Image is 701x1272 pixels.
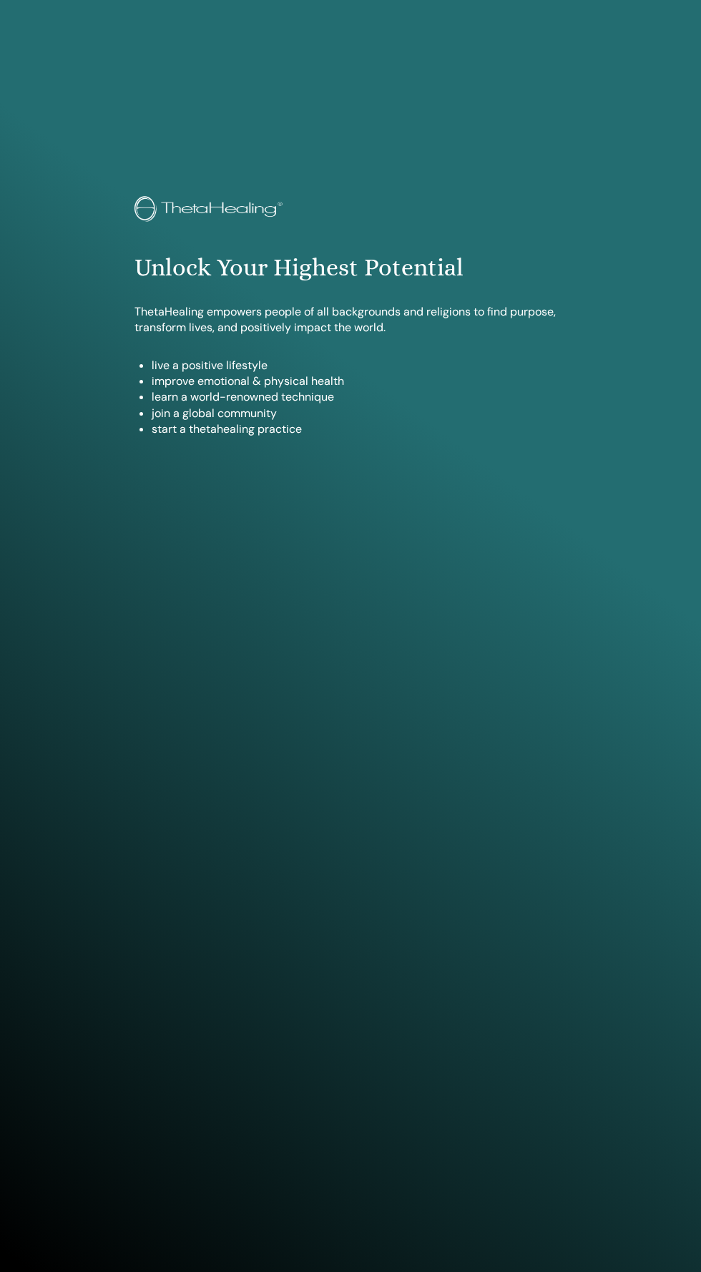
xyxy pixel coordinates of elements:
[134,253,566,283] h1: Unlock Your Highest Potential
[152,389,566,405] li: learn a world-renowned technique
[134,304,566,336] p: ThetaHealing empowers people of all backgrounds and religions to find purpose, transform lives, a...
[152,421,566,437] li: start a thetahealing practice
[152,373,566,389] li: improve emotional & physical health
[152,406,566,421] li: join a global community
[152,358,566,373] li: live a positive lifestyle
